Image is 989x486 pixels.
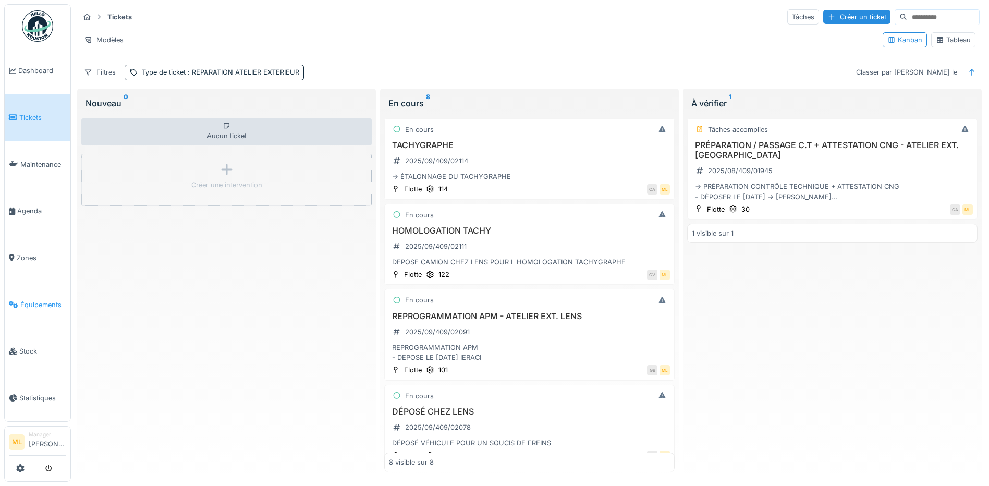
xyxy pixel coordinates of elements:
div: Aucun ticket [81,118,372,145]
li: [PERSON_NAME] [29,431,66,453]
h3: DÉPOSÉ CHEZ LENS [389,407,670,417]
img: Badge_color-CXgf-gQk.svg [22,10,53,42]
div: 2025/09/409/02078 [405,422,471,432]
div: 114 [438,184,448,194]
div: En cours [405,210,434,220]
a: Stock [5,328,70,375]
div: À vérifier [691,97,973,110]
div: 2025/09/409/02111 [405,241,467,251]
div: ML [962,204,973,215]
a: Tickets [5,94,70,141]
div: Créer une intervention [191,180,262,190]
a: Maintenance [5,141,70,188]
div: 2025/09/409/02091 [405,327,470,337]
div: Tâches [787,9,819,25]
div: Nouveau [86,97,368,110]
div: Flotte [707,204,725,214]
div: ML [660,451,670,461]
div: CA [950,204,960,215]
div: Kanban [887,35,922,45]
div: 2025/09/409/02114 [405,156,468,166]
h3: PRÉPARATION / PASSAGE C.T + ATTESTATION CNG - ATELIER EXT. [GEOGRAPHIC_DATA] [692,140,973,160]
span: Agenda [17,206,66,216]
div: Flotte [404,365,422,375]
div: Classer par [PERSON_NAME] le [851,65,962,80]
div: REPROGRAMMATION APM - DEPOSE LE [DATE] IERACI [389,343,670,362]
div: CV [647,270,657,280]
div: Créer un ticket [823,10,890,24]
div: ML [660,365,670,375]
span: Dashboard [18,66,66,76]
div: 8 visible sur 8 [389,457,434,467]
span: Maintenance [20,160,66,169]
span: Équipements [20,300,66,310]
span: Statistiques [19,393,66,403]
a: ML Manager[PERSON_NAME] [9,431,66,456]
div: ML [660,270,670,280]
div: 30 [741,204,750,214]
strong: Tickets [103,12,136,22]
div: DEPOSE CAMION CHEZ LENS POUR L HOMOLOGATION TACHYGRAPHE [389,257,670,267]
div: Flotte [404,270,422,280]
sup: 1 [729,97,731,110]
a: Zones [5,235,70,282]
div: En cours [405,391,434,401]
h3: REPROGRAMMATION APM - ATELIER EXT. LENS [389,311,670,321]
div: 2025/08/409/01945 [708,166,773,176]
div: Type de ticket [142,67,299,77]
div: Modèles [79,32,128,47]
span: : REPARATION ATELIER EXTERIEUR [186,68,299,76]
a: Statistiques [5,375,70,422]
sup: 0 [124,97,128,110]
div: Flotte [404,184,422,194]
sup: 8 [426,97,430,110]
div: Tableau [936,35,971,45]
div: 919 [438,451,449,460]
h3: HOMOLOGATION TACHY [389,226,670,236]
div: En cours [405,295,434,305]
div: CV [647,451,657,461]
div: En cours [405,125,434,135]
a: Agenda [5,188,70,235]
div: ML [660,184,670,195]
div: -> ÉTALONNAGE DU TACHYGRAPHE [389,172,670,181]
div: 1 visible sur 1 [692,228,734,238]
h3: TACHYGRAPHE [389,140,670,150]
div: GB [647,365,657,375]
div: Flotte [404,451,422,460]
div: Manager [29,431,66,439]
div: CA [647,184,657,195]
a: Dashboard [5,47,70,94]
div: Filtres [79,65,120,80]
div: DÉPOSÉ VÉHICULE POUR UN SOUCIS DE FREINS [389,438,670,448]
a: Équipements [5,281,70,328]
div: En cours [388,97,670,110]
div: 101 [438,365,448,375]
div: 122 [438,270,449,280]
li: ML [9,434,25,450]
span: Tickets [19,113,66,123]
div: -> PRÉPARATION CONTRÔLE TECHNIQUE + ATTESTATION CNG - DÉPOSER LE [DATE] -> [PERSON_NAME] - RETOUR... [692,181,973,201]
span: Zones [17,253,66,263]
span: Stock [19,346,66,356]
div: Tâches accomplies [708,125,768,135]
